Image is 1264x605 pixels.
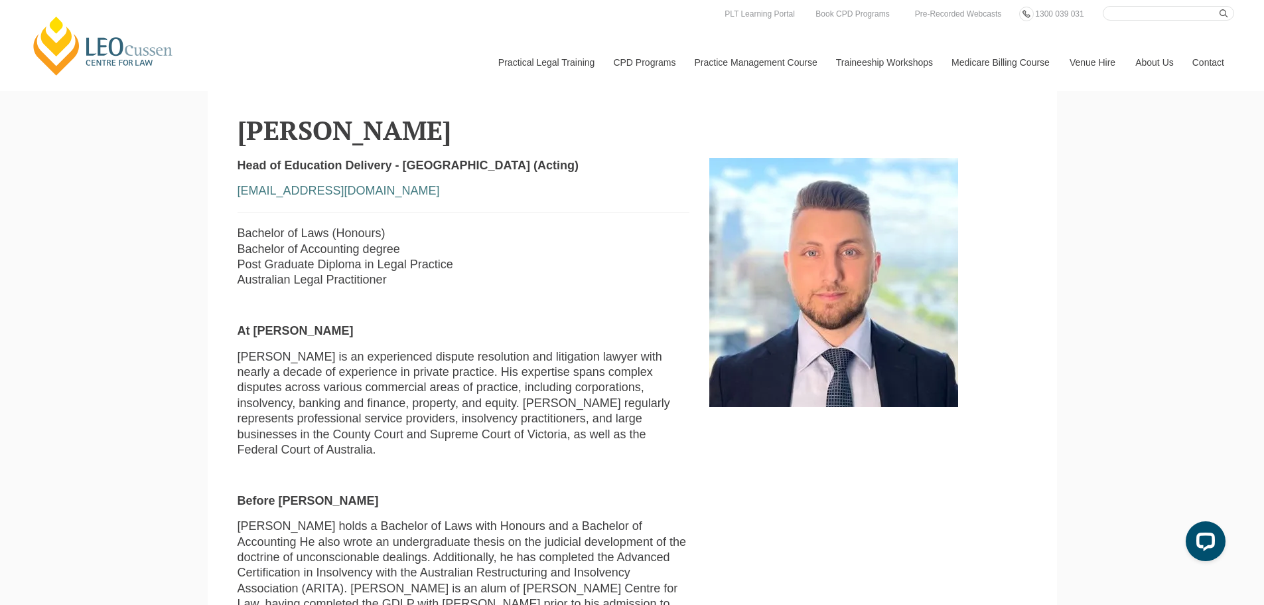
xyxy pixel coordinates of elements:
a: Book CPD Programs [812,7,892,21]
a: Traineeship Workshops [826,34,942,91]
a: Practical Legal Training [488,34,604,91]
h2: [PERSON_NAME] [238,116,1027,145]
a: Venue Hire [1060,34,1125,91]
strong: Before [PERSON_NAME] [238,494,379,507]
a: Medicare Billing Course [942,34,1060,91]
strong: Head of Education Delivery - [GEOGRAPHIC_DATA] (Acting) [238,159,579,172]
span: [PERSON_NAME] is an experienced dispute resolution and litigation lawyer with nearly a decade of ... [238,350,670,456]
a: Practice Management Course [685,34,826,91]
span: 1300 039 031 [1035,9,1084,19]
iframe: LiveChat chat widget [1175,516,1231,572]
a: Pre-Recorded Webcasts [912,7,1005,21]
a: PLT Learning Portal [721,7,798,21]
strong: At [PERSON_NAME] [238,324,354,337]
a: [PERSON_NAME] Centre for Law [30,15,176,77]
a: Contact [1182,34,1234,91]
p: Bachelor of Laws (Honours) Bachelor of Accounting degree Post Graduate Diploma in Legal Practice ... [238,226,690,288]
a: CPD Programs [603,34,684,91]
a: [EMAIL_ADDRESS][DOMAIN_NAME] [238,184,440,197]
a: 1300 039 031 [1032,7,1087,21]
a: About Us [1125,34,1182,91]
